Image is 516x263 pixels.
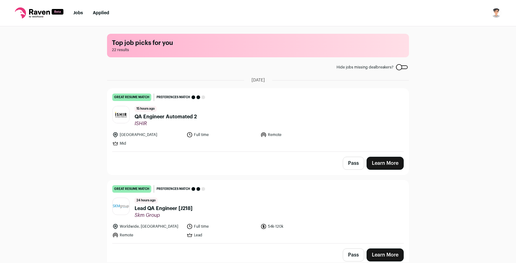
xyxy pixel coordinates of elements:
[337,65,393,70] span: Hide jobs missing dealbreakers?
[112,132,183,138] li: [GEOGRAPHIC_DATA]
[112,185,151,193] div: great resume match
[112,232,183,238] li: Remote
[135,205,192,212] span: Lead QA Engineer [J218]
[135,106,157,112] span: 15 hours ago
[252,77,265,83] span: [DATE]
[73,11,83,15] a: Jobs
[107,180,409,243] a: great resume match Preferences match 24 hours ago Lead QA Engineer [J218] Skm Group Worldwide, [G...
[112,39,404,47] h1: Top job picks for you
[343,248,364,261] button: Pass
[260,132,331,138] li: Remote
[93,11,109,15] a: Applied
[367,157,404,170] a: Learn More
[491,8,501,18] button: Open dropdown
[157,186,190,192] span: Preferences match
[135,198,157,204] span: 24 hours ago
[367,248,404,261] a: Learn More
[187,232,257,238] li: Lead
[112,94,151,101] div: great resume match
[157,94,190,100] span: Preferences match
[187,132,257,138] li: Full time
[135,212,192,218] span: Skm Group
[135,113,197,121] span: QA Engineer Automated 2
[260,223,331,230] li: 54k-120k
[107,89,409,151] a: great resume match Preferences match 15 hours ago QA Engineer Automated 2 ISHIR [GEOGRAPHIC_DATA]...
[187,223,257,230] li: Full time
[113,106,129,123] img: 4362f7eeb52c9517c436aed85919dfd12d196f93bacb08341354785bba4ee20e.jpg
[112,47,404,52] span: 22 results
[112,140,183,147] li: Mid
[491,8,501,18] img: 14478034-medium_jpg
[113,204,129,208] img: 3f551e294fe8ec2086e4e17110de74da1efa274eb1c5b250e6605e554fdf8e4f.jpg
[112,223,183,230] li: Worldwide, [GEOGRAPHIC_DATA]
[135,121,197,127] span: ISHIR
[343,157,364,170] button: Pass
